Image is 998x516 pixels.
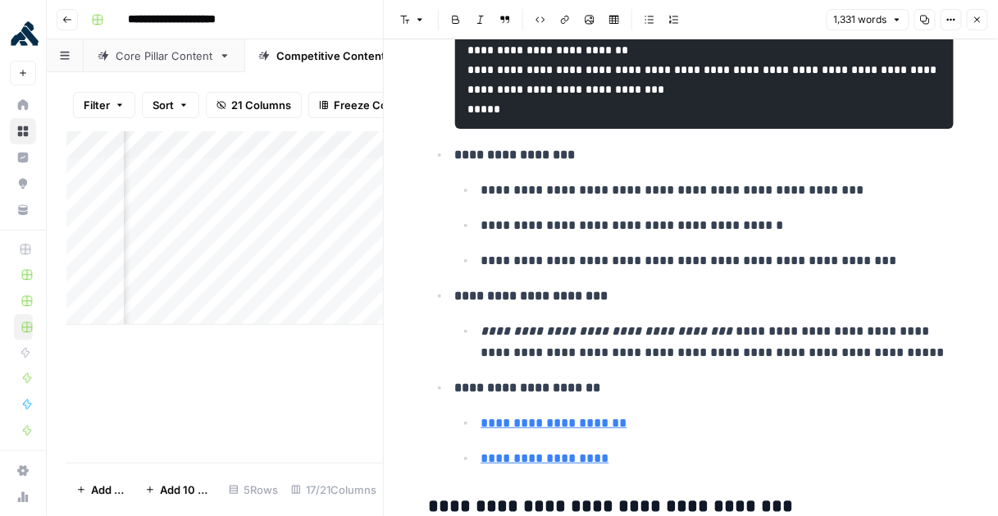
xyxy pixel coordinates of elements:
button: 1,331 words [827,9,909,30]
span: Filter [84,97,110,113]
a: Competitive Content [244,39,417,72]
span: Freeze Columns [334,97,418,113]
button: Sort [142,92,199,118]
a: Insights [10,144,36,171]
button: Filter [73,92,135,118]
img: Kong Logo [10,19,39,48]
div: 5 Rows [222,477,285,503]
a: Settings [10,458,36,484]
div: 17/21 Columns [285,477,383,503]
a: Browse [10,118,36,144]
button: Freeze Columns [308,92,429,118]
a: Home [10,92,36,118]
span: 21 Columns [231,97,291,113]
a: Opportunities [10,171,36,197]
button: Add 10 Rows [135,477,222,503]
a: Your Data [10,197,36,223]
div: Competitive Content [276,48,385,64]
span: Add 10 Rows [160,482,212,498]
button: Workspace: Kong [10,13,36,54]
a: Usage [10,484,36,510]
span: 1,331 words [834,12,887,27]
div: Core Pillar Content [116,48,212,64]
span: Sort [153,97,174,113]
button: 21 Columns [206,92,302,118]
span: Add Row [91,482,125,498]
a: Core Pillar Content [84,39,244,72]
button: Add Row [66,477,135,503]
